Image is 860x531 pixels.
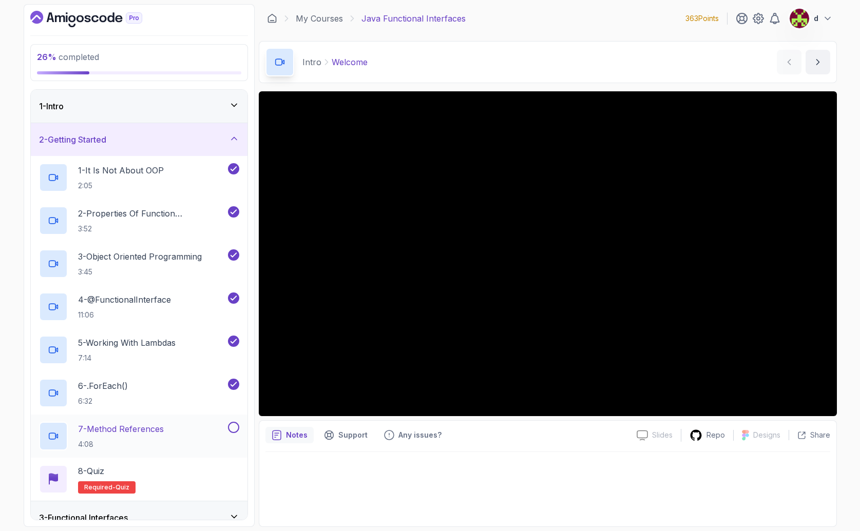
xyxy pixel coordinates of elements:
[777,50,801,74] button: previous content
[78,396,128,406] p: 6:32
[37,52,99,62] span: completed
[78,181,164,191] p: 2:05
[790,9,809,28] img: user profile image
[814,13,818,24] p: d
[39,512,128,524] h3: 3 - Functional Interfaces
[39,133,106,146] h3: 2 - Getting Started
[78,164,164,176] p: 1 - It Is Not About OOP
[39,379,239,407] button: 6-.forEach()6:32
[39,163,239,192] button: 1-It Is Not About OOP2:05
[78,353,176,363] p: 7:14
[706,430,725,440] p: Repo
[78,310,171,320] p: 11:06
[78,439,164,449] p: 4:08
[332,56,368,68] p: Welcome
[302,56,321,68] p: Intro
[685,13,719,24] p: 363 Points
[31,123,247,156] button: 2-Getting Started
[39,336,239,364] button: 5-Working With Lambdas7:14
[78,423,164,435] p: 7 - Method References
[30,11,166,27] a: Dashboard
[267,13,277,24] a: Dashboard
[39,292,239,321] button: 4-@FunctionalInterface11:06
[789,8,833,29] button: user profile imaged
[259,91,837,416] iframe: 1 - Hi
[265,427,314,443] button: notes button
[286,430,308,440] p: Notes
[78,267,202,277] p: 3:45
[39,206,239,235] button: 2-Properties Of Function Programming3:52
[78,465,104,477] p: 8 - Quiz
[296,12,343,25] a: My Courses
[116,483,129,491] span: quiz
[652,430,673,440] p: Slides
[810,430,830,440] p: Share
[806,50,830,74] button: next content
[361,12,466,25] p: Java Functional Interfaces
[753,430,780,440] p: Designs
[78,337,176,349] p: 5 - Working With Lambdas
[78,250,202,263] p: 3 - Object Oriented Programming
[78,380,128,392] p: 6 - .forEach()
[318,427,374,443] button: Support button
[378,427,448,443] button: Feedback button
[78,293,171,306] p: 4 - @FunctionalInterface
[84,483,116,491] span: Required-
[39,465,239,494] button: 8-QuizRequired-quiz
[681,429,733,442] a: Repo
[398,430,442,440] p: Any issues?
[39,100,64,112] h3: 1 - Intro
[78,207,226,220] p: 2 - Properties Of Function Programming
[78,224,226,234] p: 3:52
[37,52,56,62] span: 26 %
[39,249,239,278] button: 3-Object Oriented Programming3:45
[789,430,830,440] button: Share
[338,430,368,440] p: Support
[31,90,247,123] button: 1-Intro
[39,422,239,450] button: 7-Method References4:08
